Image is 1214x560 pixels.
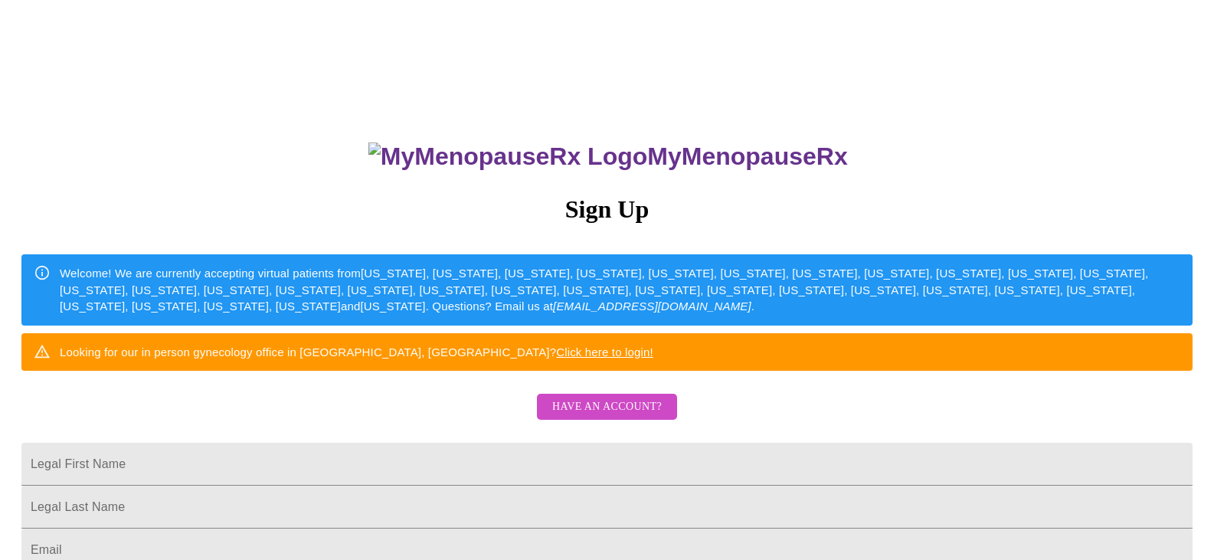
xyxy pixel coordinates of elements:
[533,411,681,424] a: Have an account?
[368,142,647,171] img: MyMenopauseRx Logo
[537,394,677,421] button: Have an account?
[21,195,1193,224] h3: Sign Up
[553,300,751,313] em: [EMAIL_ADDRESS][DOMAIN_NAME]
[556,345,653,359] a: Click here to login!
[24,142,1193,171] h3: MyMenopauseRx
[60,338,653,366] div: Looking for our in person gynecology office in [GEOGRAPHIC_DATA], [GEOGRAPHIC_DATA]?
[60,259,1180,320] div: Welcome! We are currently accepting virtual patients from [US_STATE], [US_STATE], [US_STATE], [US...
[552,398,662,417] span: Have an account?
